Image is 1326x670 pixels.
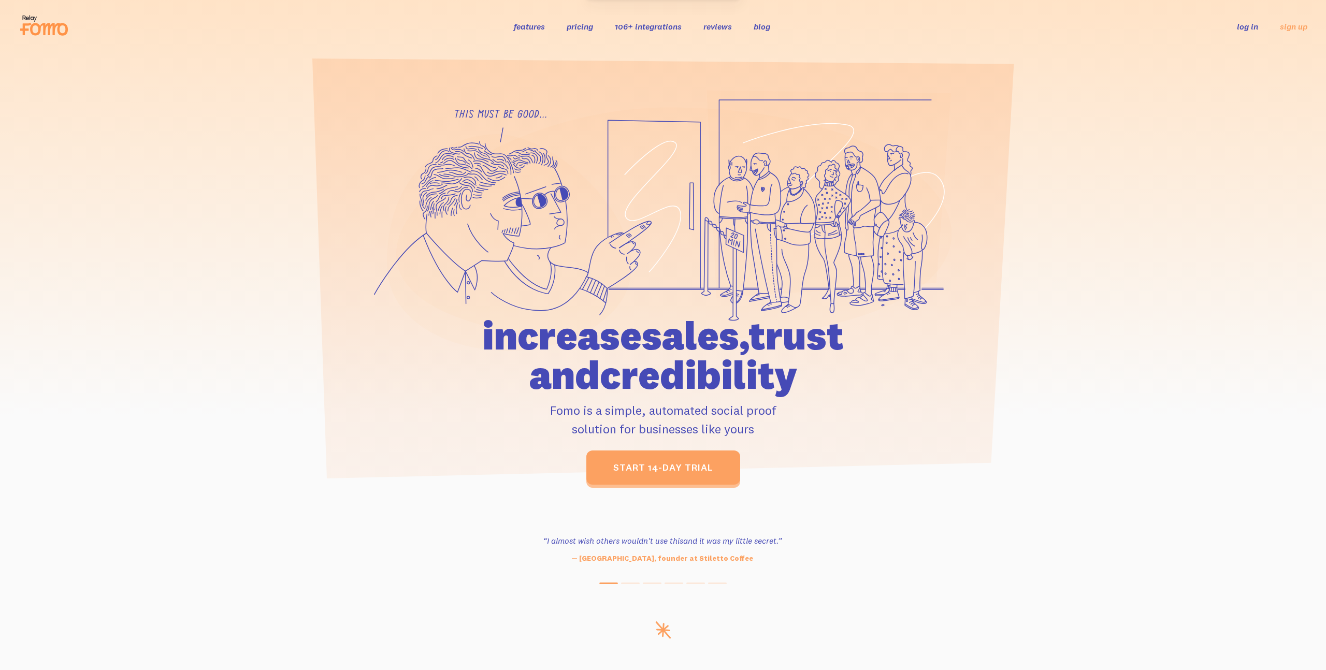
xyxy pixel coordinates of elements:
h3: “I almost wish others wouldn't use this and it was my little secret.” [521,534,804,547]
a: sign up [1280,21,1307,32]
a: blog [754,21,770,32]
h1: increase sales, trust and credibility [423,316,903,395]
a: reviews [703,21,732,32]
a: 106+ integrations [615,21,682,32]
p: — [GEOGRAPHIC_DATA], founder at Stiletto Coffee [521,553,804,564]
a: pricing [567,21,593,32]
a: log in [1237,21,1258,32]
a: features [514,21,545,32]
a: start 14-day trial [586,450,740,485]
p: Fomo is a simple, automated social proof solution for businesses like yours [423,401,903,438]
